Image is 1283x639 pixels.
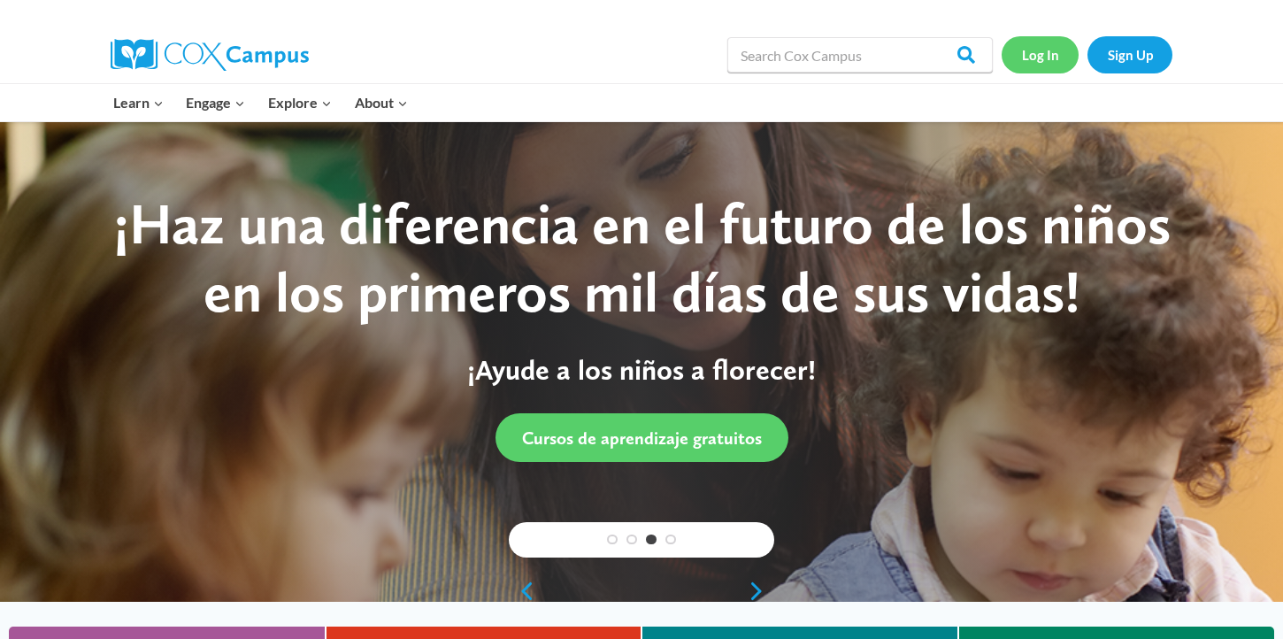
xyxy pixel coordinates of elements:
p: ¡Ayude a los niños a florecer! [88,353,1195,387]
a: Cursos de aprendizaje gratuitos [496,413,788,462]
input: Search Cox Campus [727,37,993,73]
div: content slider buttons [509,574,774,609]
a: Sign Up [1087,36,1172,73]
a: Log In [1002,36,1079,73]
button: Child menu of Explore [257,84,343,121]
a: 3 [646,535,657,545]
button: Child menu of Engage [175,84,257,121]
a: 2 [626,535,637,545]
a: 4 [665,535,676,545]
a: 1 [607,535,618,545]
a: previous [509,581,535,602]
img: Cox Campus [111,39,309,71]
nav: Primary Navigation [102,84,419,121]
button: Child menu of About [343,84,419,121]
button: Child menu of Learn [102,84,175,121]
nav: Secondary Navigation [1002,36,1172,73]
div: ¡Haz una diferencia en el futuro de los niños en los primeros mil días de sus vidas! [88,190,1195,327]
span: Cursos de aprendizaje gratuitos [522,427,762,449]
a: next [748,581,774,602]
